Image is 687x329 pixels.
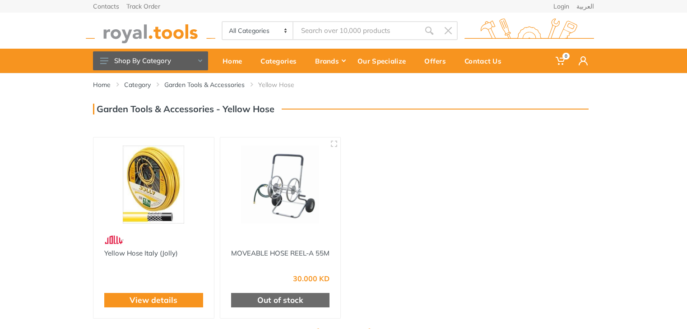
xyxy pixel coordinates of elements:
[562,53,570,59] span: 0
[216,49,254,73] a: Home
[93,51,208,70] button: Shop By Category
[458,49,514,73] a: Contact Us
[93,104,274,114] h3: Garden Tools & Accessories - Yellow Hose
[93,80,594,89] nav: breadcrumb
[351,49,418,73] a: Our Specialize
[254,51,309,70] div: Categories
[93,80,111,89] a: Home
[576,3,594,9] a: العربية
[126,3,160,9] a: Track Order
[549,49,572,73] a: 0
[254,49,309,73] a: Categories
[258,80,308,89] li: Yellow Hose
[223,22,293,39] select: Category
[104,233,124,248] img: 3.webp
[124,80,151,89] a: Category
[102,146,206,224] img: Royal Tools - Yellow Hose Italy (Jolly)
[86,18,215,43] img: royal.tools Logo
[228,146,333,224] img: Royal Tools - MOVEABLE HOSE REEL-A 55M
[130,294,177,306] a: View details
[231,233,250,248] img: 1.webp
[293,21,420,40] input: Site search
[93,3,119,9] a: Contacts
[418,51,458,70] div: Offers
[164,80,245,89] a: Garden Tools & Accessories
[351,51,418,70] div: Our Specialize
[309,51,351,70] div: Brands
[464,18,594,43] img: royal.tools Logo
[216,51,254,70] div: Home
[231,249,330,257] a: MOVEABLE HOSE REEL-A 55M
[458,51,514,70] div: Contact Us
[231,293,330,307] div: Out of stock
[104,249,178,257] a: Yellow Hose Italy (Jolly)
[418,49,458,73] a: Offers
[293,275,330,282] div: 30.000 KD
[553,3,569,9] a: Login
